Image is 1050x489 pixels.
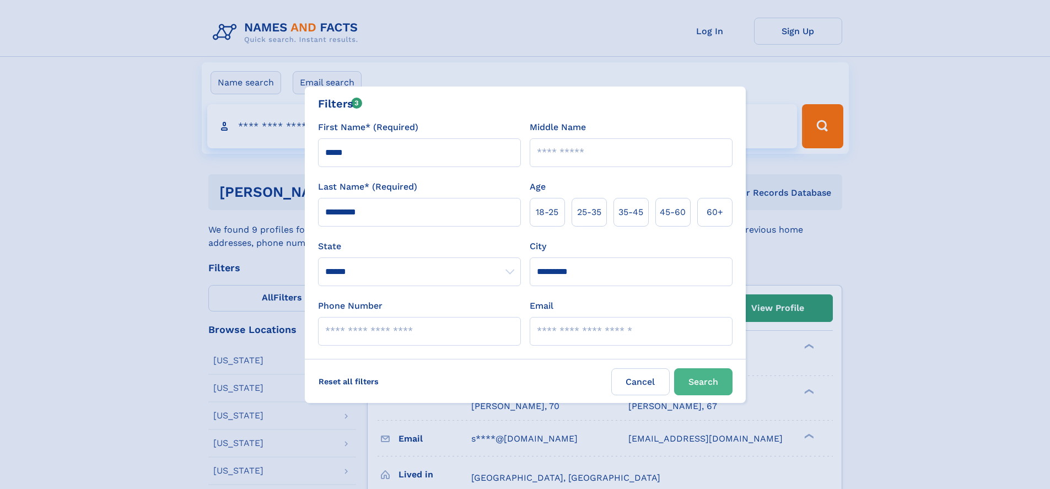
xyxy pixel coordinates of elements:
[618,206,643,219] span: 35‑45
[530,180,546,194] label: Age
[318,240,521,253] label: State
[536,206,558,219] span: 18‑25
[318,121,418,134] label: First Name* (Required)
[577,206,601,219] span: 25‑35
[318,299,383,313] label: Phone Number
[707,206,723,219] span: 60+
[530,240,546,253] label: City
[611,368,670,395] label: Cancel
[318,180,417,194] label: Last Name* (Required)
[660,206,686,219] span: 45‑60
[674,368,733,395] button: Search
[530,121,586,134] label: Middle Name
[311,368,386,395] label: Reset all filters
[530,299,553,313] label: Email
[318,95,363,112] div: Filters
